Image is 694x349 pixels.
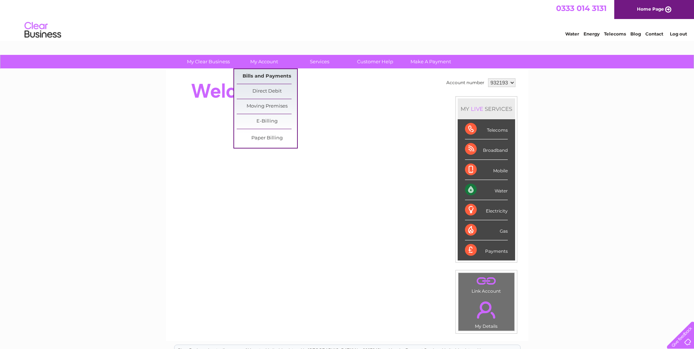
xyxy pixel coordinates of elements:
[24,19,61,41] img: logo.png
[460,297,513,323] a: .
[178,55,239,68] a: My Clear Business
[465,220,508,240] div: Gas
[401,55,461,68] a: Make A Payment
[670,31,687,37] a: Log out
[465,119,508,139] div: Telecoms
[460,275,513,288] a: .
[469,105,485,112] div: LIVE
[237,114,297,129] a: E-Billing
[234,55,294,68] a: My Account
[556,4,607,13] a: 0333 014 3131
[237,84,297,99] a: Direct Debit
[444,76,486,89] td: Account number
[465,180,508,200] div: Water
[175,4,520,35] div: Clear Business is a trading name of Verastar Limited (registered in [GEOGRAPHIC_DATA] No. 3667643...
[289,55,350,68] a: Services
[565,31,579,37] a: Water
[237,99,297,114] a: Moving Premises
[630,31,641,37] a: Blog
[237,131,297,146] a: Paper Billing
[645,31,663,37] a: Contact
[458,273,515,296] td: Link Account
[458,295,515,331] td: My Details
[584,31,600,37] a: Energy
[465,160,508,180] div: Mobile
[465,139,508,160] div: Broadband
[237,69,297,84] a: Bills and Payments
[465,200,508,220] div: Electricity
[604,31,626,37] a: Telecoms
[465,240,508,260] div: Payments
[458,98,515,119] div: MY SERVICES
[345,55,405,68] a: Customer Help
